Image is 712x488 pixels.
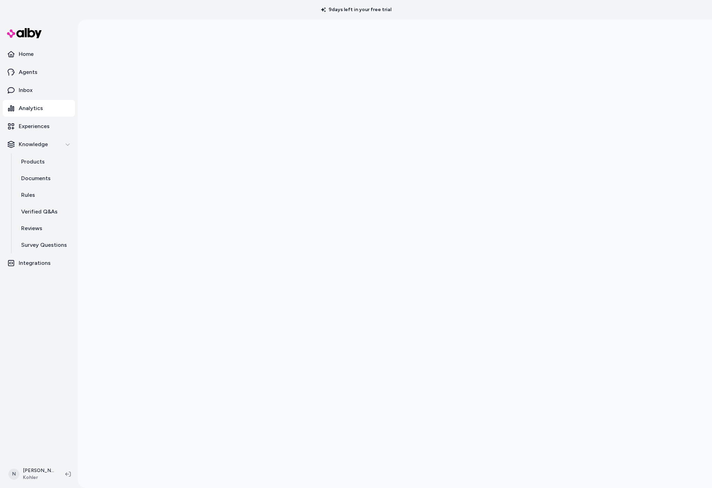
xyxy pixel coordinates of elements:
[3,118,75,135] a: Experiences
[19,68,37,76] p: Agents
[8,469,19,480] span: N
[3,82,75,99] a: Inbox
[21,241,67,249] p: Survey Questions
[23,467,54,474] p: [PERSON_NAME]
[317,6,396,13] p: 9 days left in your free trial
[14,187,75,203] a: Rules
[19,50,34,58] p: Home
[3,255,75,271] a: Integrations
[21,174,51,183] p: Documents
[14,170,75,187] a: Documents
[3,64,75,81] a: Agents
[19,86,33,94] p: Inbox
[19,259,51,267] p: Integrations
[14,220,75,237] a: Reviews
[21,158,45,166] p: Products
[21,191,35,199] p: Rules
[3,100,75,117] a: Analytics
[14,203,75,220] a: Verified Q&As
[21,224,42,233] p: Reviews
[3,136,75,153] button: Knowledge
[14,237,75,253] a: Survey Questions
[19,122,50,131] p: Experiences
[19,140,48,149] p: Knowledge
[23,474,54,481] span: Kohler
[21,208,58,216] p: Verified Q&As
[19,104,43,112] p: Analytics
[7,28,42,38] img: alby Logo
[14,153,75,170] a: Products
[3,46,75,62] a: Home
[4,463,60,485] button: N[PERSON_NAME]Kohler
